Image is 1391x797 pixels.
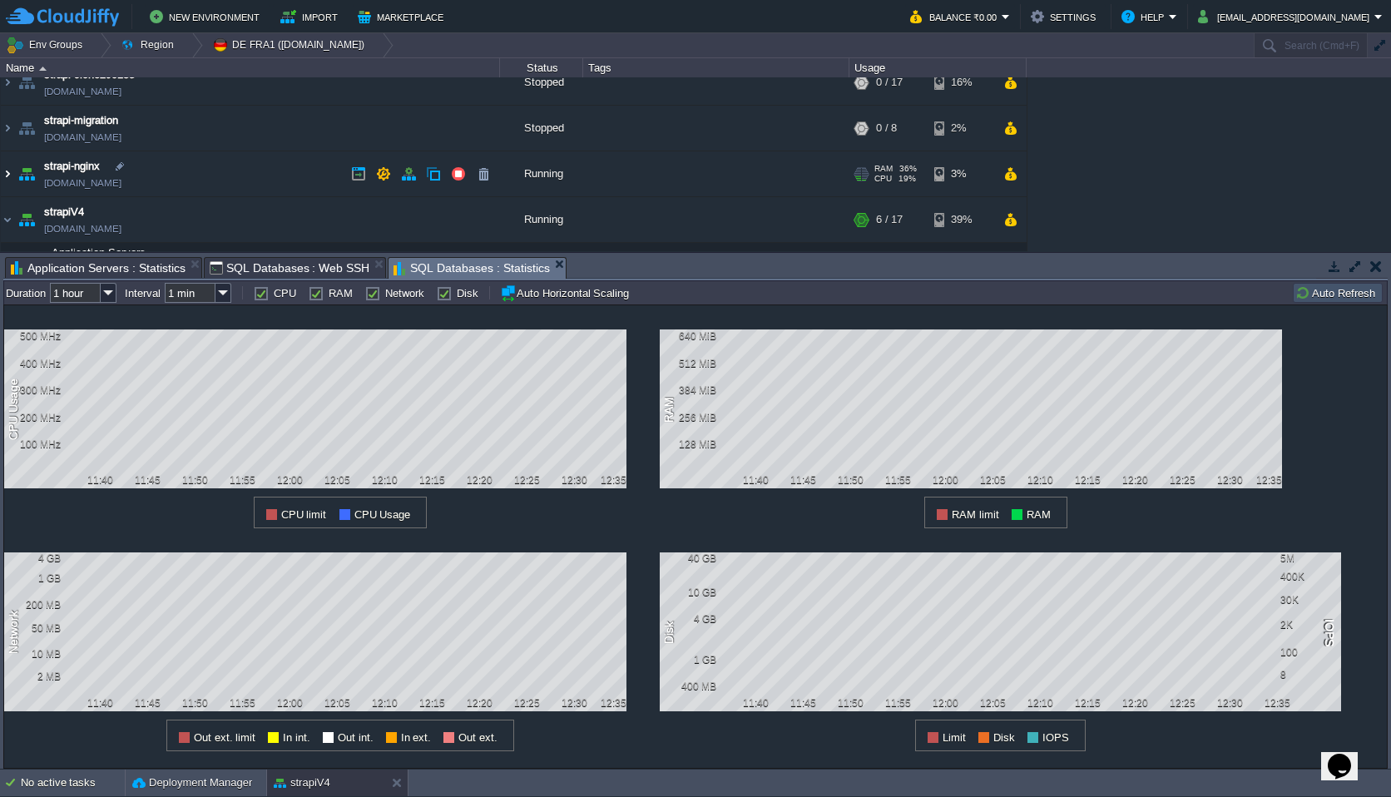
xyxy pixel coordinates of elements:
[394,258,550,279] span: SQL Databases : Statistics
[662,613,716,625] div: 4 GB
[1161,697,1203,709] div: 12:25
[585,474,626,486] div: 12:35
[7,648,61,660] div: 10 MB
[1280,669,1334,681] div: 8
[934,243,988,276] div: 70%
[1,106,14,151] img: AMDAwAAAACH5BAEAAAAALAAAAAABAAEAAAICRAEAOw==
[150,7,265,27] button: New Environment
[21,770,125,796] div: No active tasks
[1280,571,1334,582] div: 400K
[972,697,1013,709] div: 12:05
[458,731,497,744] span: Out ext.
[850,58,1026,77] div: Usage
[660,619,680,645] div: Disk
[80,697,121,709] div: 11:40
[500,151,583,196] div: Running
[952,508,999,521] span: RAM limit
[1295,285,1380,300] button: Auto Refresh
[500,197,583,242] div: Running
[338,731,374,744] span: Out int.
[1114,474,1156,486] div: 12:20
[364,697,405,709] div: 12:10
[44,204,84,220] span: strapiV4
[877,697,918,709] div: 11:55
[735,697,777,709] div: 11:40
[281,508,327,521] span: CPU limit
[1256,697,1298,709] div: 12:35
[175,474,216,486] div: 11:50
[1,60,14,105] img: AMDAwAAAACH5BAEAAAAALAAAAAABAAEAAAICRAEAOw==
[7,599,61,611] div: 200 MB
[585,697,626,709] div: 12:35
[2,58,499,77] div: Name
[22,243,46,276] img: AMDAwAAAACH5BAEAAAAALAAAAAABAAEAAAICRAEAOw==
[44,83,121,100] a: [DOMAIN_NAME]
[7,622,61,634] div: 50 MB
[7,384,61,396] div: 300 MHz
[354,508,411,521] span: CPU Usage
[385,287,424,299] label: Network
[662,384,716,396] div: 384 MiB
[1321,730,1374,780] iframe: chat widget
[662,358,716,369] div: 512 MiB
[39,67,47,71] img: AMDAwAAAACH5BAEAAAAALAAAAAABAAEAAAICRAEAOw==
[175,697,216,709] div: 11:50
[500,285,634,301] button: Auto Horizontal Scaling
[269,697,310,709] div: 12:00
[993,731,1015,744] span: Disk
[15,106,38,151] img: AMDAwAAAACH5BAEAAAAALAAAAAABAAEAAAICRAEAOw==
[316,697,358,709] div: 12:05
[457,287,478,299] label: Disk
[1042,731,1069,744] span: IOPS
[874,164,893,174] span: RAM
[6,287,46,299] label: Duration
[899,164,917,174] span: 36%
[934,197,988,242] div: 39%
[458,474,500,486] div: 12:20
[15,197,38,242] img: AMDAwAAAACH5BAEAAAAALAAAAAABAAEAAAICRAEAOw==
[934,60,988,105] div: 16%
[1209,474,1250,486] div: 12:30
[44,220,121,237] a: [DOMAIN_NAME]
[212,33,370,57] button: DE FRA1 ([DOMAIN_NAME])
[132,775,252,791] button: Deployment Manager
[662,330,716,342] div: 640 MiB
[660,394,680,423] div: RAM
[458,697,500,709] div: 12:20
[11,258,186,278] span: Application Servers : Statistics
[329,287,353,299] label: RAM
[1198,7,1374,27] button: [EMAIL_ADDRESS][DOMAIN_NAME]
[269,474,310,486] div: 12:00
[44,175,121,191] a: [DOMAIN_NAME]
[6,33,88,57] button: Env Groups
[924,697,966,709] div: 12:00
[401,731,432,744] span: In ext.
[1280,619,1334,631] div: 2K
[1280,594,1334,606] div: 30K
[662,587,716,598] div: 10 GB
[1,151,14,196] img: AMDAwAAAACH5BAEAAAAALAAAAAABAAEAAAICRAEAOw==
[506,474,547,486] div: 12:25
[910,7,1002,27] button: Balance ₹0.00
[4,377,24,442] div: CPU Usage
[1209,697,1250,709] div: 12:30
[50,246,148,259] a: Application Servers
[1019,474,1061,486] div: 12:10
[783,697,824,709] div: 11:45
[7,438,61,450] div: 100 MHz
[783,474,824,486] div: 11:45
[934,151,988,196] div: 3%
[1280,552,1334,564] div: 5M
[15,60,38,105] img: AMDAwAAAACH5BAEAAAAALAAAAAABAAEAAAICRAEAOw==
[121,33,180,57] button: Region
[876,60,903,105] div: 0 / 17
[506,697,547,709] div: 12:25
[1,197,14,242] img: AMDAwAAAACH5BAEAAAAALAAAAAABAAEAAAICRAEAOw==
[7,671,61,682] div: 2 MB
[1280,646,1334,658] div: 100
[1161,474,1203,486] div: 12:25
[934,106,988,151] div: 2%
[411,474,453,486] div: 12:15
[6,7,119,27] img: CloudJiffy
[1031,7,1101,27] button: Settings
